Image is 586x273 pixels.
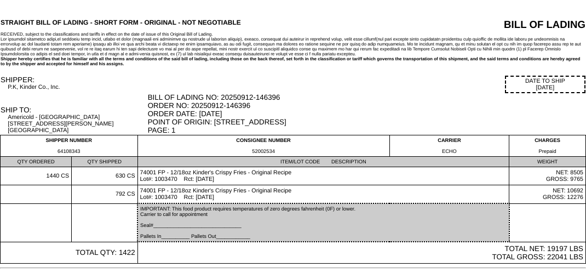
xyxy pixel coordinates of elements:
[1,56,585,66] div: Shipper hereby certifies that he is familiar with all the terms and conditions of the said bill o...
[509,135,586,157] td: CHARGES
[509,167,586,185] td: NET: 8505 GROSS: 9765
[1,76,147,84] div: SHIPPER:
[509,185,586,204] td: NET: 10692 GROSS: 12276
[1,167,72,185] td: 1440 CS
[389,135,509,157] td: CARRIER
[512,149,583,154] div: Prepaid
[505,76,585,93] div: DATE TO SHIP [DATE]
[72,167,137,185] td: 630 CS
[140,149,387,154] div: 52002534
[423,19,585,31] div: BILL OF LADING
[1,242,138,264] td: TOTAL QTY: 1422
[8,84,146,90] div: P.K, Kinder Co., Inc.
[509,157,586,167] td: WEIGHT
[392,149,507,154] div: ECHO
[1,135,138,157] td: SHIPPER NUMBER
[148,93,585,134] div: BILL OF LADING NO: 20250912-146396 ORDER NO: 20250912-146396 ORDER DATE: [DATE] POINT OF ORIGIN: ...
[1,157,72,167] td: QTY ORDERED
[1,106,147,114] div: SHIP TO:
[72,157,137,167] td: QTY SHIPPED
[137,185,509,204] td: 74001 FP - 12/18oz Kinder's Crispy Fries - Original Recipe Lot#: 1003470 Rct: [DATE]
[137,242,585,264] td: TOTAL NET: 19197 LBS TOTAL GROSS: 22041 LBS
[3,149,135,154] div: 64108343
[137,135,389,157] td: CONSIGNEE NUMBER
[137,157,509,167] td: ITEM/LOT CODE DESCRIPTION
[72,185,137,204] td: 792 CS
[8,114,146,134] div: Americold - [GEOGRAPHIC_DATA] [STREET_ADDRESS][PERSON_NAME] [GEOGRAPHIC_DATA]
[137,203,509,242] td: IMPORTANT: This food product requires temperatures of zero degrees fahrenheit (0F) or lower. Carr...
[137,167,509,185] td: 74001 FP - 12/18oz Kinder's Crispy Fries - Original Recipe Lot#: 1003470 Rct: [DATE]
